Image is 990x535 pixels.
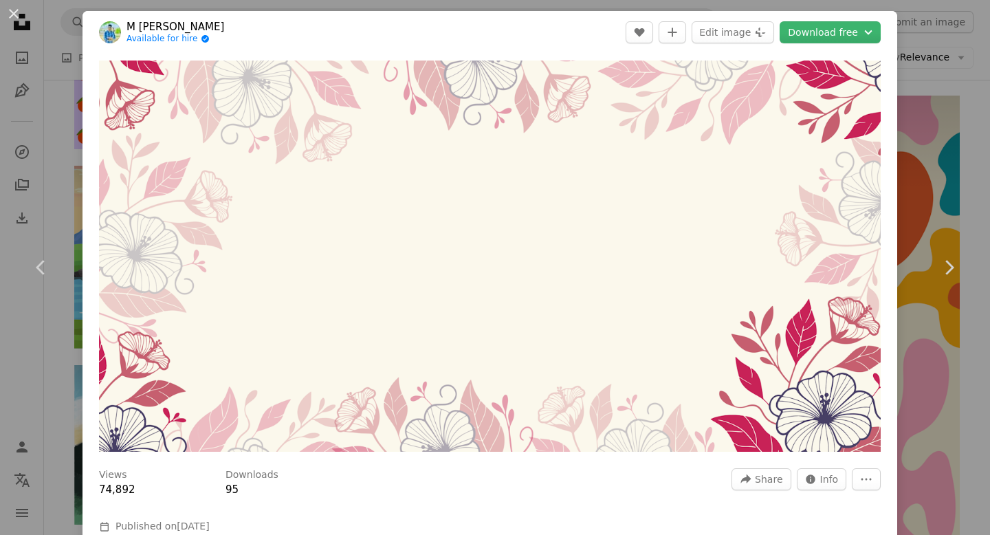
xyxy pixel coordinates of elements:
img: Floral background with space for text. [99,61,881,452]
button: Zoom in on this image [99,61,881,452]
a: M [PERSON_NAME] [126,20,224,34]
time: June 12, 2025 at 5:53:15 AM GMT+1 [177,521,209,532]
span: 95 [225,483,239,496]
span: Published on [115,521,210,532]
h3: Downloads [225,468,278,482]
a: Available for hire [126,34,224,45]
span: 74,892 [99,483,135,496]
button: Like [626,21,653,43]
span: Share [755,469,782,490]
button: Share this image [731,468,791,490]
span: Info [820,469,839,490]
button: Choose download format [780,21,881,43]
button: Add to Collection [659,21,686,43]
button: Stats about this image [797,468,847,490]
button: Edit image [692,21,774,43]
a: Next [907,201,990,334]
h3: Views [99,468,127,482]
img: Go to M Umar Farooq's profile [99,21,121,43]
button: More Actions [852,468,881,490]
